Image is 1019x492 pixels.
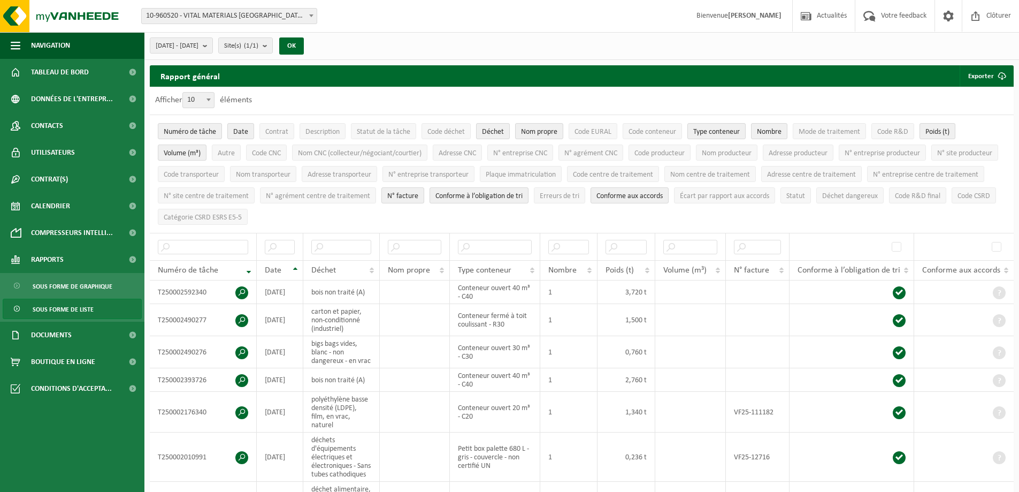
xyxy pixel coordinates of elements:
[548,266,577,275] span: Nombre
[540,336,597,368] td: 1
[430,187,528,203] button: Conforme à l’obligation de tri : Activate to sort
[515,123,563,139] button: Nom propreNom propre: Activate to sort
[227,123,254,139] button: DateDate: Activate to sort
[257,281,303,304] td: [DATE]
[252,149,281,157] span: Code CNC
[726,392,790,433] td: VF25-111182
[767,171,856,179] span: Adresse centre de traitement
[236,171,290,179] span: Nom transporteur
[422,123,471,139] button: Code déchetCode déchet: Activate to sort
[687,123,746,139] button: Type conteneurType conteneur: Activate to sort
[31,322,72,349] span: Documents
[31,193,70,219] span: Calendrier
[450,304,540,336] td: Conteneur fermé à toit coulissant - R30
[257,368,303,392] td: [DATE]
[158,266,218,275] span: Numéro de tâche
[564,149,617,157] span: N° agrément CNC
[388,266,430,275] span: Nom propre
[664,166,756,182] button: Nom centre de traitementNom centre de traitement: Activate to sort
[230,166,296,182] button: Nom transporteurNom transporteur: Activate to sort
[31,375,112,402] span: Conditions d'accepta...
[164,192,249,200] span: N° site centre de traitement
[257,336,303,368] td: [DATE]
[31,219,113,246] span: Compresseurs intelli...
[569,123,617,139] button: Code EURALCode EURAL: Activate to sort
[257,392,303,433] td: [DATE]
[925,128,949,136] span: Poids (t)
[233,128,248,136] span: Date
[521,128,557,136] span: Nom propre
[3,299,142,319] a: Sous forme de liste
[450,281,540,304] td: Conteneur ouvert 40 m³ - C40
[150,392,257,433] td: T250002176340
[246,145,287,161] button: Code CNCCode CNC: Activate to sort
[670,171,750,179] span: Nom centre de traitement
[303,368,380,392] td: bois non traité (A)
[877,128,908,136] span: Code R&D
[674,187,775,203] button: Écart par rapport aux accordsÉcart par rapport aux accords: Activate to sort
[155,96,252,104] label: Afficher éléments
[3,276,142,296] a: Sous forme de graphique
[476,123,510,139] button: DéchetDéchet: Activate to sort
[726,433,790,482] td: VF25-12716
[298,149,422,157] span: Nom CNC (collecteur/négociant/courtier)
[300,123,346,139] button: DescriptionDescription: Activate to sort
[311,266,336,275] span: Déchet
[952,187,996,203] button: Code CSRDCode CSRD: Activate to sort
[757,128,782,136] span: Nombre
[450,392,540,433] td: Conteneur ouvert 20 m³ - C20
[751,123,787,139] button: NombreNombre: Activate to sort
[845,149,920,157] span: N° entreprise producteur
[591,187,669,203] button: Conforme aux accords : Activate to sort
[558,145,623,161] button: N° agrément CNCN° agrément CNC: Activate to sort
[799,128,860,136] span: Mode de traitement
[183,93,214,108] span: 10
[487,145,553,161] button: N° entreprise CNCN° entreprise CNC: Activate to sort
[31,139,75,166] span: Utilisateurs
[265,128,288,136] span: Contrat
[889,187,946,203] button: Code R&D finalCode R&amp;D final: Activate to sort
[303,336,380,368] td: bigs bags vides, blanc - non dangereux - en vrac
[534,187,585,203] button: Erreurs de triErreurs de tri: Activate to sort
[260,187,376,203] button: N° agrément centre de traitementN° agrément centre de traitement: Activate to sort
[31,59,89,86] span: Tableau de bord
[574,128,611,136] span: Code EURAL
[786,192,805,200] span: Statut
[31,112,63,139] span: Contacts
[244,42,258,49] count: (1/1)
[493,149,547,157] span: N° entreprise CNC
[816,187,884,203] button: Déchet dangereux : Activate to sort
[573,171,653,179] span: Code centre de traitement
[822,192,878,200] span: Déchet dangereux
[629,145,691,161] button: Code producteurCode producteur: Activate to sort
[540,281,597,304] td: 1
[873,171,978,179] span: N° entreprise centre de traitement
[357,128,410,136] span: Statut de la tâche
[381,187,424,203] button: N° factureN° facture: Activate to sort
[150,336,257,368] td: T250002490276
[158,187,255,203] button: N° site centre de traitementN° site centre de traitement: Activate to sort
[450,433,540,482] td: Petit box palette 680 L - gris - couvercle - non certifié UN
[158,145,206,161] button: Volume (m³)Volume (m³): Activate to sort
[597,392,655,433] td: 1,340 t
[634,149,685,157] span: Code producteur
[702,149,752,157] span: Nom producteur
[305,128,340,136] span: Description
[266,192,370,200] span: N° agrément centre de traitement
[920,123,955,139] button: Poids (t)Poids (t): Activate to sort
[597,433,655,482] td: 0,236 t
[937,149,992,157] span: N° site producteur
[486,171,556,179] span: Plaque immatriculation
[257,433,303,482] td: [DATE]
[351,123,416,139] button: Statut de la tâcheStatut de la tâche: Activate to sort
[164,214,242,222] span: Catégorie CSRD ESRS E5-5
[33,276,112,297] span: Sous forme de graphique
[212,145,241,161] button: AutreAutre: Activate to sort
[623,123,682,139] button: Code conteneurCode conteneur: Activate to sort
[596,192,663,200] span: Conforme aux accords
[458,266,511,275] span: Type conteneur
[540,433,597,482] td: 1
[540,392,597,433] td: 1
[597,304,655,336] td: 1,500 t
[597,336,655,368] td: 0,760 t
